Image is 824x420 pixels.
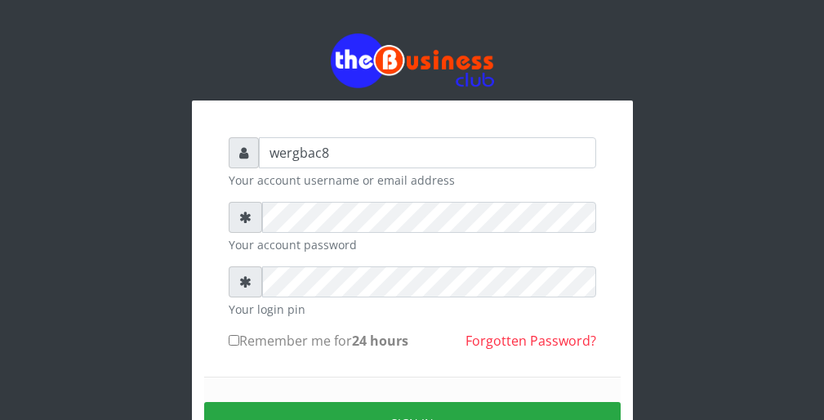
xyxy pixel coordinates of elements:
[229,172,596,189] small: Your account username or email address
[465,332,596,350] a: Forgotten Password?
[229,236,596,253] small: Your account password
[229,331,408,351] label: Remember me for
[259,137,596,168] input: Username or email address
[229,335,239,346] input: Remember me for24 hours
[229,301,596,318] small: Your login pin
[352,332,408,350] b: 24 hours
